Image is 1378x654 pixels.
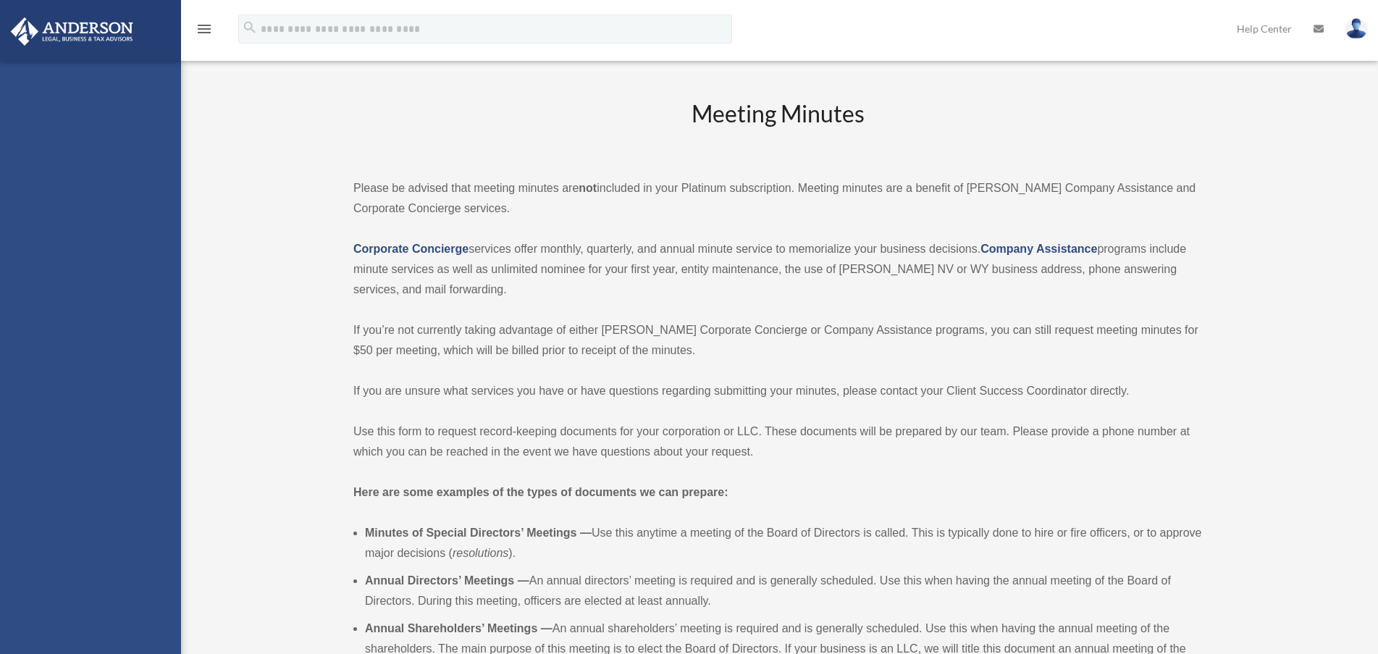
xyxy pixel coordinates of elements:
[579,182,597,194] strong: not
[353,486,728,498] strong: Here are some examples of the types of documents we can prepare:
[365,574,529,587] b: Annual Directors’ Meetings —
[353,239,1202,300] p: services offer monthly, quarterly, and annual minute service to memorialize your business decisio...
[196,25,213,38] a: menu
[353,320,1202,361] p: If you’re not currently taking advantage of either [PERSON_NAME] Corporate Concierge or Company A...
[365,527,592,539] b: Minutes of Special Directors’ Meetings —
[242,20,258,35] i: search
[453,547,508,559] em: resolutions
[353,381,1202,401] p: If you are unsure what services you have or have questions regarding submitting your minutes, ple...
[353,422,1202,462] p: Use this form to request record-keeping documents for your corporation or LLC. These documents wi...
[353,178,1202,219] p: Please be advised that meeting minutes are included in your Platinum subscription. Meeting minute...
[365,571,1202,611] li: An annual directors’ meeting is required and is generally scheduled. Use this when having the ann...
[980,243,1097,255] a: Company Assistance
[365,622,553,634] b: Annual Shareholders’ Meetings —
[1345,18,1367,39] img: User Pic
[353,243,469,255] a: Corporate Concierge
[196,20,213,38] i: menu
[353,98,1202,158] h2: Meeting Minutes
[365,523,1202,563] li: Use this anytime a meeting of the Board of Directors is called. This is typically done to hire or...
[7,17,138,46] img: Anderson Advisors Platinum Portal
